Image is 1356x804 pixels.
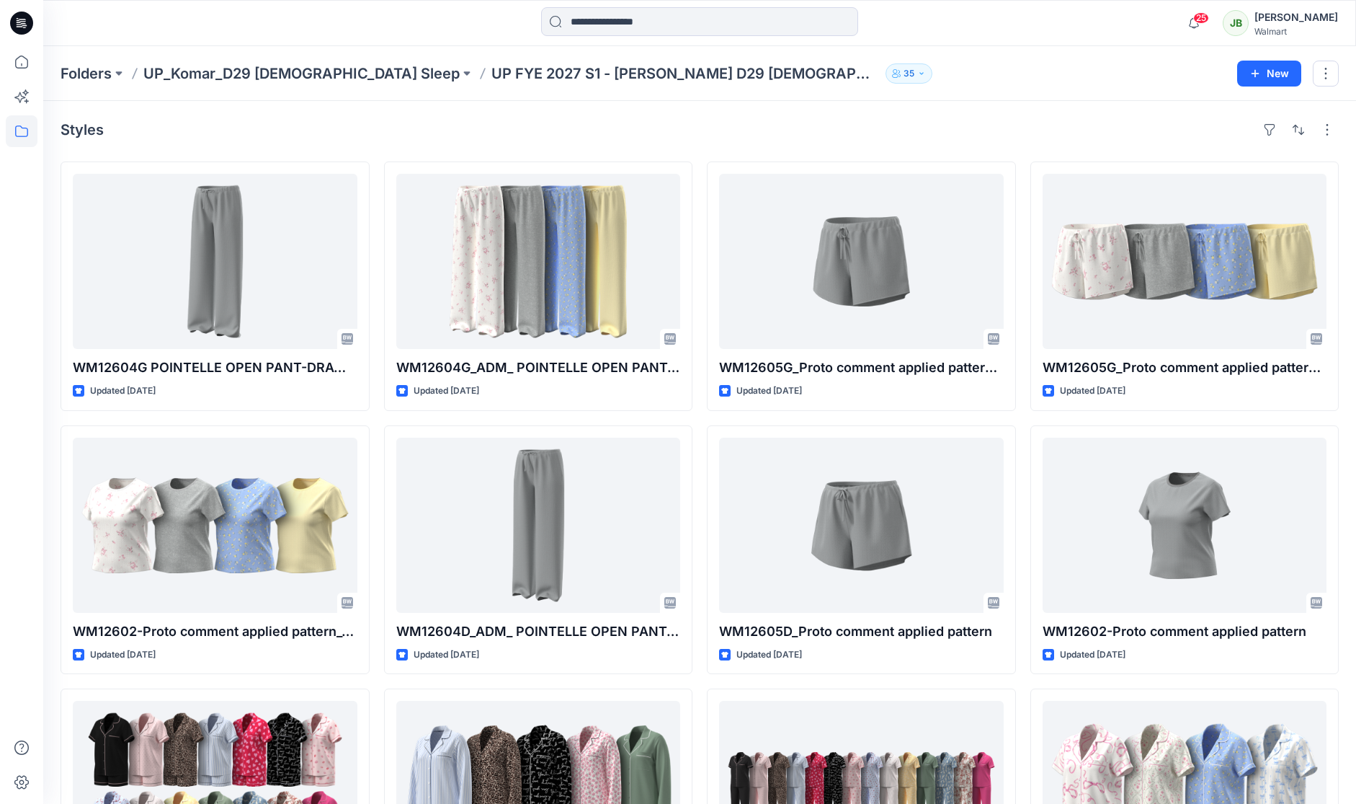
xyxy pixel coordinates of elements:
a: WM12605G_Proto comment applied pattern_Colorway [1043,174,1327,349]
p: UP FYE 2027 S1 - [PERSON_NAME] D29 [DEMOGRAPHIC_DATA] Sleepwear [491,63,880,84]
p: Updated [DATE] [736,384,802,399]
p: WM12604G_ADM_ POINTELLE OPEN PANT-DRAWCORD_COLORWAY [396,358,681,378]
a: WM12605G_Proto comment applied pattern_REV02 [719,174,1004,349]
p: Updated [DATE] [1060,384,1125,399]
button: New [1237,61,1301,87]
a: WM12604D_ADM_ POINTELLE OPEN PANT_ Proto comment applied pattern [396,438,681,613]
a: WM12602-Proto comment applied pattern [1043,438,1327,613]
p: WM12604D_ADM_ POINTELLE OPEN PANT_ Proto comment applied pattern [396,622,681,642]
a: UP_Komar_D29 [DEMOGRAPHIC_DATA] Sleep [143,63,460,84]
p: 35 [904,66,914,81]
p: WM12602-Proto comment applied pattern_Colorway [73,622,357,642]
p: WM12604G POINTELLE OPEN PANT-DRAWCORD_Proto comment applied pattern [73,358,357,378]
p: WM12605D_Proto comment applied pattern [719,622,1004,642]
p: WM12605G_Proto comment applied pattern_Colorway [1043,358,1327,378]
div: Walmart [1254,26,1338,37]
div: JB [1223,10,1249,36]
button: 35 [886,63,932,84]
p: Updated [DATE] [1060,648,1125,663]
a: WM12604G POINTELLE OPEN PANT-DRAWCORD_Proto comment applied pattern [73,174,357,349]
a: Folders [61,63,112,84]
div: [PERSON_NAME] [1254,9,1338,26]
p: Updated [DATE] [414,384,479,399]
p: WM12602-Proto comment applied pattern [1043,622,1327,642]
h4: Styles [61,121,104,138]
a: WM12604G_ADM_ POINTELLE OPEN PANT-DRAWCORD_COLORWAY [396,174,681,349]
p: Updated [DATE] [90,384,156,399]
p: Updated [DATE] [736,648,802,663]
p: WM12605G_Proto comment applied pattern_REV02 [719,358,1004,378]
p: Updated [DATE] [90,648,156,663]
p: Updated [DATE] [414,648,479,663]
span: 25 [1193,12,1209,24]
a: WM12602-Proto comment applied pattern_Colorway [73,438,357,613]
a: WM12605D_Proto comment applied pattern [719,438,1004,613]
